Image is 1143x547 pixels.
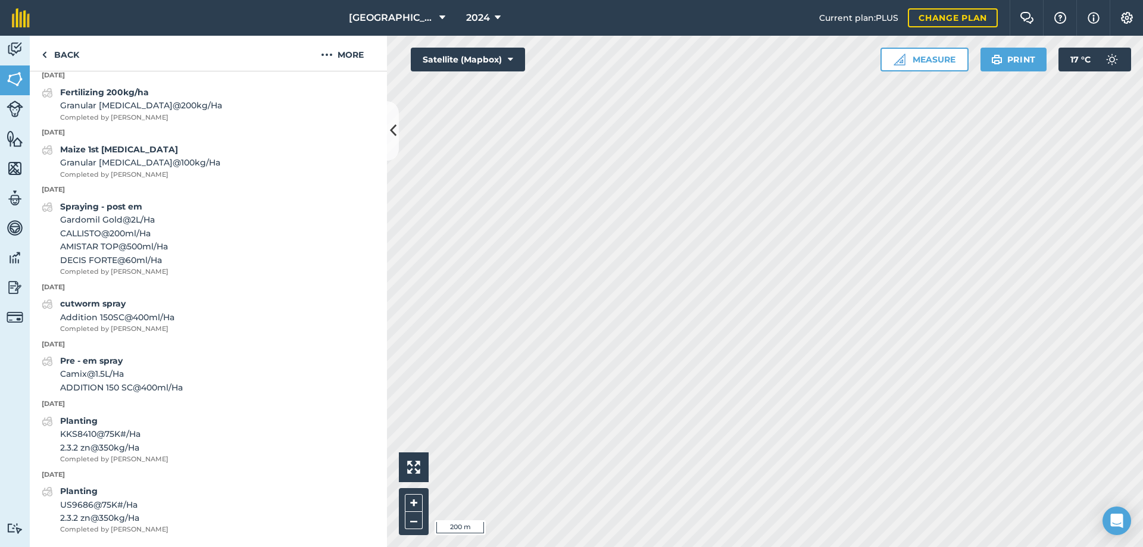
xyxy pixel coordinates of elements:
[60,355,123,366] strong: Pre - em spray
[30,339,387,350] p: [DATE]
[7,40,23,58] img: svg+xml;base64,PD94bWwgdmVyc2lvbj0iMS4wIiBlbmNvZGluZz0idXRmLTgiPz4KPCEtLSBHZW5lcmF0b3I6IEFkb2JlIE...
[60,454,168,465] span: Completed by [PERSON_NAME]
[42,143,53,157] img: svg+xml;base64,PD94bWwgdmVyc2lvbj0iMS4wIiBlbmNvZGluZz0idXRmLTgiPz4KPCEtLSBHZW5lcmF0b3I6IEFkb2JlIE...
[60,367,183,380] span: Camix @ 1.5 L / Ha
[405,512,423,529] button: –
[60,213,168,226] span: Gardomil Gold @ 2 L / Ha
[7,279,23,296] img: svg+xml;base64,PD94bWwgdmVyc2lvbj0iMS4wIiBlbmNvZGluZz0idXRmLTgiPz4KPCEtLSBHZW5lcmF0b3I6IEFkb2JlIE...
[880,48,969,71] button: Measure
[42,200,53,214] img: svg+xml;base64,PD94bWwgdmVyc2lvbj0iMS4wIiBlbmNvZGluZz0idXRmLTgiPz4KPCEtLSBHZW5lcmF0b3I6IEFkb2JlIE...
[30,282,387,293] p: [DATE]
[30,399,387,410] p: [DATE]
[1103,507,1131,535] div: Open Intercom Messenger
[60,311,174,324] span: Addition 150SC @ 400 ml / Ha
[1020,12,1034,24] img: Two speech bubbles overlapping with the left bubble in the forefront
[7,160,23,177] img: svg+xml;base64,PHN2ZyB4bWxucz0iaHR0cDovL3d3dy53My5vcmcvMjAwMC9zdmciIHdpZHRoPSI1NiIgaGVpZ2h0PSI2MC...
[894,54,905,65] img: Ruler icon
[30,470,387,480] p: [DATE]
[60,298,126,309] strong: cutworm spray
[7,189,23,207] img: svg+xml;base64,PD94bWwgdmVyc2lvbj0iMS4wIiBlbmNvZGluZz0idXRmLTgiPz4KPCEtLSBHZW5lcmF0b3I6IEFkb2JlIE...
[60,227,168,240] span: CALLISTO @ 200 ml / Ha
[7,101,23,117] img: svg+xml;base64,PD94bWwgdmVyc2lvbj0iMS4wIiBlbmNvZGluZz0idXRmLTgiPz4KPCEtLSBHZW5lcmF0b3I6IEFkb2JlIE...
[60,415,98,426] strong: Planting
[411,48,525,71] button: Satellite (Mapbox)
[60,156,220,169] span: Granular [MEDICAL_DATA] @ 100 kg / Ha
[42,485,168,535] a: PlantingUS9686@75K#/Ha2.3.2 zn@350kg/HaCompleted by [PERSON_NAME]
[991,52,1003,67] img: svg+xml;base64,PHN2ZyB4bWxucz0iaHR0cDovL3d3dy53My5vcmcvMjAwMC9zdmciIHdpZHRoPSIxOSIgaGVpZ2h0PSIyNC...
[1053,12,1067,24] img: A question mark icon
[60,427,168,440] span: KKS8410 @ 75K # / Ha
[60,144,178,155] strong: Maize 1st [MEDICAL_DATA]
[60,524,168,535] span: Completed by [PERSON_NAME]
[60,254,168,267] span: DECIS FORTE @ 60 ml / Ha
[1070,48,1091,71] span: 17 ° C
[42,485,53,499] img: svg+xml;base64,PD94bWwgdmVyc2lvbj0iMS4wIiBlbmNvZGluZz0idXRmLTgiPz4KPCEtLSBHZW5lcmF0b3I6IEFkb2JlIE...
[60,170,220,180] span: Completed by [PERSON_NAME]
[819,11,898,24] span: Current plan : PLUS
[60,498,168,511] span: US9686 @ 75K # / Ha
[60,240,168,253] span: AMISTAR TOP @ 500 ml / Ha
[1120,12,1134,24] img: A cog icon
[1058,48,1131,71] button: 17 °C
[42,354,183,394] a: Pre - em sprayCamix@1.5L/HaADDITION 150 SC@400ml/Ha
[1088,11,1100,25] img: svg+xml;base64,PHN2ZyB4bWxucz0iaHR0cDovL3d3dy53My5vcmcvMjAwMC9zdmciIHdpZHRoPSIxNyIgaGVpZ2h0PSIxNy...
[60,99,222,112] span: Granular [MEDICAL_DATA] @ 200 kg / Ha
[7,70,23,88] img: svg+xml;base64,PHN2ZyB4bWxucz0iaHR0cDovL3d3dy53My5vcmcvMjAwMC9zdmciIHdpZHRoPSI1NiIgaGVpZ2h0PSI2MC...
[7,523,23,534] img: svg+xml;base64,PD94bWwgdmVyc2lvbj0iMS4wIiBlbmNvZGluZz0idXRmLTgiPz4KPCEtLSBHZW5lcmF0b3I6IEFkb2JlIE...
[7,130,23,148] img: svg+xml;base64,PHN2ZyB4bWxucz0iaHR0cDovL3d3dy53My5vcmcvMjAwMC9zdmciIHdpZHRoPSI1NiIgaGVpZ2h0PSI2MC...
[7,309,23,326] img: svg+xml;base64,PD94bWwgdmVyc2lvbj0iMS4wIiBlbmNvZGluZz0idXRmLTgiPz4KPCEtLSBHZW5lcmF0b3I6IEFkb2JlIE...
[980,48,1047,71] button: Print
[30,36,91,71] a: Back
[30,127,387,138] p: [DATE]
[30,185,387,195] p: [DATE]
[1100,48,1124,71] img: svg+xml;base64,PD94bWwgdmVyc2lvbj0iMS4wIiBlbmNvZGluZz0idXRmLTgiPz4KPCEtLSBHZW5lcmF0b3I6IEFkb2JlIE...
[60,511,168,524] span: 2.3.2 zn @ 350 kg / Ha
[42,354,53,368] img: svg+xml;base64,PD94bWwgdmVyc2lvbj0iMS4wIiBlbmNvZGluZz0idXRmLTgiPz4KPCEtLSBHZW5lcmF0b3I6IEFkb2JlIE...
[321,48,333,62] img: svg+xml;base64,PHN2ZyB4bWxucz0iaHR0cDovL3d3dy53My5vcmcvMjAwMC9zdmciIHdpZHRoPSIyMCIgaGVpZ2h0PSIyNC...
[60,441,168,454] span: 2.3.2 zn @ 350 kg / Ha
[42,48,47,62] img: svg+xml;base64,PHN2ZyB4bWxucz0iaHR0cDovL3d3dy53My5vcmcvMjAwMC9zdmciIHdpZHRoPSI5IiBoZWlnaHQ9IjI0Ii...
[405,494,423,512] button: +
[42,86,222,123] a: Fertilizing 200kg/haGranular [MEDICAL_DATA]@200kg/HaCompleted by [PERSON_NAME]
[30,70,387,81] p: [DATE]
[60,201,142,212] strong: Spraying - post em
[42,143,220,180] a: Maize 1st [MEDICAL_DATA]Granular [MEDICAL_DATA]@100kg/HaCompleted by [PERSON_NAME]
[60,87,149,98] strong: Fertilizing 200kg/ha
[466,11,490,25] span: 2024
[7,249,23,267] img: svg+xml;base64,PD94bWwgdmVyc2lvbj0iMS4wIiBlbmNvZGluZz0idXRmLTgiPz4KPCEtLSBHZW5lcmF0b3I6IEFkb2JlIE...
[42,414,168,465] a: PlantingKKS8410@75K#/Ha2.3.2 zn@350kg/HaCompleted by [PERSON_NAME]
[7,219,23,237] img: svg+xml;base64,PD94bWwgdmVyc2lvbj0iMS4wIiBlbmNvZGluZz0idXRmLTgiPz4KPCEtLSBHZW5lcmF0b3I6IEFkb2JlIE...
[60,112,222,123] span: Completed by [PERSON_NAME]
[60,486,98,496] strong: Planting
[298,36,387,71] button: More
[349,11,435,25] span: [GEOGRAPHIC_DATA]
[60,267,168,277] span: Completed by [PERSON_NAME]
[42,297,174,334] a: cutworm sprayAddition 150SC@400ml/HaCompleted by [PERSON_NAME]
[60,324,174,335] span: Completed by [PERSON_NAME]
[908,8,998,27] a: Change plan
[407,461,420,474] img: Four arrows, one pointing top left, one top right, one bottom right and the last bottom left
[42,86,53,100] img: svg+xml;base64,PD94bWwgdmVyc2lvbj0iMS4wIiBlbmNvZGluZz0idXRmLTgiPz4KPCEtLSBHZW5lcmF0b3I6IEFkb2JlIE...
[60,381,183,394] span: ADDITION 150 SC @ 400 ml / Ha
[42,200,168,277] a: Spraying - post emGardomil Gold@2L/HaCALLISTO@200ml/HaAMISTAR TOP@500ml/HaDECIS FORTE@60ml/HaComp...
[12,8,30,27] img: fieldmargin Logo
[42,414,53,429] img: svg+xml;base64,PD94bWwgdmVyc2lvbj0iMS4wIiBlbmNvZGluZz0idXRmLTgiPz4KPCEtLSBHZW5lcmF0b3I6IEFkb2JlIE...
[42,297,53,311] img: svg+xml;base64,PD94bWwgdmVyc2lvbj0iMS4wIiBlbmNvZGluZz0idXRmLTgiPz4KPCEtLSBHZW5lcmF0b3I6IEFkb2JlIE...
